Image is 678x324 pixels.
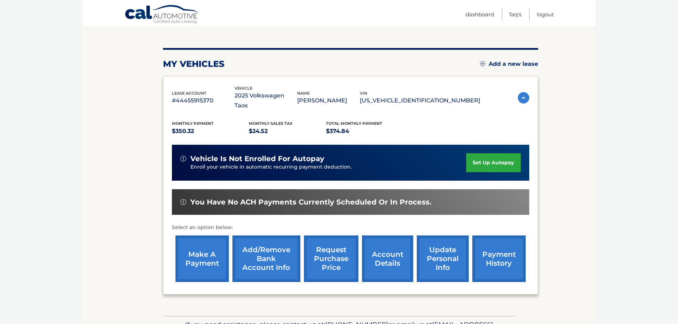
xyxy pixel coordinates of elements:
[297,96,360,106] p: [PERSON_NAME]
[172,91,206,96] span: lease account
[172,223,529,232] p: Select an option below:
[480,61,485,66] img: add.svg
[362,235,413,282] a: account details
[326,126,403,136] p: $374.84
[249,121,293,126] span: Monthly sales Tax
[509,9,521,20] a: FAQ's
[172,126,249,136] p: $350.32
[326,121,382,126] span: Total Monthly Payment
[235,91,297,111] p: 2025 Volkswagen Taos
[360,91,367,96] span: vin
[172,121,214,126] span: Monthly Payment
[472,235,526,282] a: payment history
[304,235,358,282] a: request purchase price
[190,154,324,163] span: vehicle is not enrolled for autopay
[480,60,538,68] a: Add a new lease
[163,59,225,69] h2: my vehicles
[518,92,529,103] img: accordion-active.svg
[466,9,494,20] a: Dashboard
[235,86,252,91] span: vehicle
[537,9,554,20] a: Logout
[172,96,235,106] p: #44455915370
[466,153,520,172] a: set up autopay
[125,5,199,25] a: Cal Automotive
[360,96,480,106] p: [US_VEHICLE_IDENTIFICATION_NUMBER]
[180,199,186,205] img: alert-white.svg
[180,156,186,161] img: alert-white.svg
[297,91,310,96] span: name
[175,235,229,282] a: make a payment
[249,126,326,136] p: $24.52
[190,163,467,171] p: Enroll your vehicle in automatic recurring payment deduction.
[190,198,431,207] span: You have no ACH payments currently scheduled or in process.
[232,235,300,282] a: Add/Remove bank account info
[417,235,469,282] a: update personal info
